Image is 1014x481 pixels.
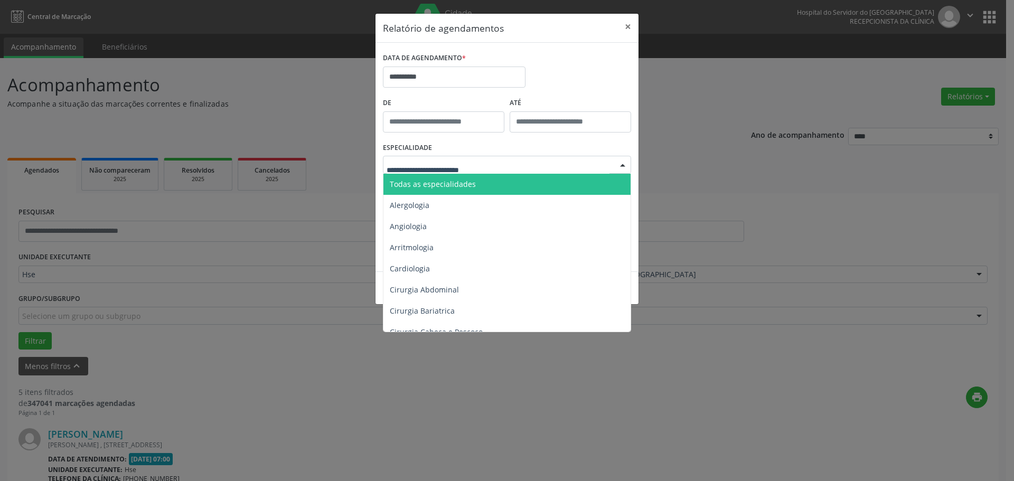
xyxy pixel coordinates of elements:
[390,285,459,295] span: Cirurgia Abdominal
[390,306,455,316] span: Cirurgia Bariatrica
[383,21,504,35] h5: Relatório de agendamentos
[383,50,466,67] label: DATA DE AGENDAMENTO
[390,200,429,210] span: Alergologia
[390,221,427,231] span: Angiologia
[390,327,483,337] span: Cirurgia Cabeça e Pescoço
[390,263,430,273] span: Cardiologia
[383,95,504,111] label: De
[390,242,434,252] span: Arritmologia
[617,14,639,40] button: Close
[383,140,432,156] label: ESPECIALIDADE
[510,95,631,111] label: ATÉ
[390,179,476,189] span: Todas as especialidades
